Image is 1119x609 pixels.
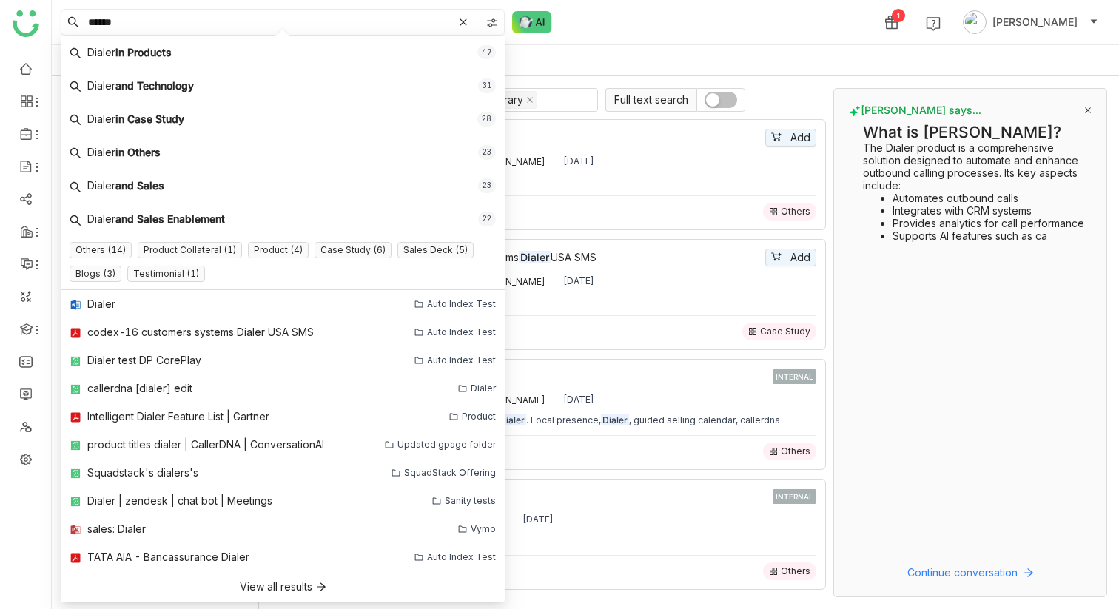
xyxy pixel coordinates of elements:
[70,496,81,508] img: paper.svg
[70,355,81,367] img: paper.svg
[87,408,269,425] div: Intelligent Dialer Feature List | Gartner
[960,10,1101,34] button: [PERSON_NAME]
[478,78,496,93] div: 31
[87,111,184,127] div: in Case Study
[477,45,496,60] div: 47
[773,369,816,384] div: INTERNAL
[61,459,505,487] a: Squadstack's dialers'sSquadStack Offering
[87,112,115,125] em: Dialer
[765,129,816,147] button: Add
[70,411,81,423] img: pdf.svg
[605,88,696,112] span: Full text search
[471,276,545,287] div: [PERSON_NAME]
[70,383,81,395] img: paper.svg
[471,381,496,396] div: Dialer
[70,242,132,258] nz-tag: Others (14)
[87,380,192,397] div: callerdna [dialer] edit
[478,212,496,226] div: 22
[790,129,810,146] span: Add
[61,346,505,374] a: Dialer test DP CorePlayAuto Index Test
[70,552,81,564] img: pdf.svg
[61,403,505,431] a: Intelligent Dialer Feature List | GartnerProduct
[87,78,194,94] div: and Technology
[87,549,249,565] div: TATA AIA - Bancassurance Dialer
[478,178,496,193] div: 23
[893,192,1086,204] li: Automates outbound calls
[61,374,505,403] a: callerdna [dialer] editDialer
[849,104,981,117] span: [PERSON_NAME] says...
[478,145,496,160] div: 23
[87,465,198,481] div: Squadstack's dialers's
[427,550,496,565] div: Auto Index Test
[483,91,537,109] nz-select-item: Library
[471,394,545,406] div: [PERSON_NAME]
[427,297,496,312] div: Auto Index Test
[563,275,594,287] div: [DATE]
[863,123,1086,141] h2: What is [PERSON_NAME]?
[849,564,1092,582] button: Continue conversation
[563,155,594,167] div: [DATE]
[70,327,81,339] img: pdf.svg
[445,494,496,508] div: Sanity tests
[61,318,505,346] a: codex-16 customers systems Dialer USA SMSAuto Index Test
[372,369,770,385] a: Dialertest DP CorePlay
[87,437,324,453] div: product titles dialer | CallerDNA | ConversationAI
[61,290,505,318] a: DialerAuto Index Test
[760,326,810,337] div: Case Study
[87,296,115,312] div: Dialer
[87,212,115,225] em: Dialer
[61,431,505,459] a: product titles dialer | CallerDNA | ConversationAIUpdated gpage folder
[13,10,39,37] img: logo
[563,394,594,406] div: [DATE]
[138,242,242,258] nz-tag: Product Collateral (1)
[893,204,1086,217] li: Integrates with CRM systems
[512,11,552,33] img: ask-buddy-normal.svg
[240,579,312,595] div: View all results
[70,468,81,480] img: paper.svg
[863,141,1086,192] p: The Dialer product is a comprehensive solution designed to automate and enhance outbound calling ...
[87,178,164,194] div: and Sales
[70,440,81,451] img: paper.svg
[397,437,496,452] div: Updated gpage folder
[372,488,770,505] div: callerdna [ ] edit
[87,324,314,340] div: codex-16 customers systems Dialer USA SMS
[354,414,780,426] div: APAC smarter conversations with . Local presence, , guided selling calendar, callerdna
[963,10,987,34] img: avatar
[498,414,526,425] em: Dialer
[61,487,505,515] a: Dialer | zendesk | chat bot | MeetingsSanity tests
[87,146,115,158] em: Dialer
[601,414,629,425] em: Dialer
[781,206,810,218] div: Others
[471,522,496,536] div: Vymo
[70,266,121,282] nz-tag: Blogs (3)
[61,515,505,543] a: sales: DialerVymo
[87,211,225,227] div: and Sales Enablement
[127,266,205,282] nz-tag: Testimonial (1)
[765,249,816,266] button: Add
[781,445,810,457] div: Others
[427,353,496,368] div: Auto Index Test
[87,46,115,58] em: Dialer
[70,524,81,536] img: pptx.svg
[397,242,474,258] nz-tag: Sales Deck (5)
[87,179,115,192] em: Dialer
[992,14,1078,30] span: [PERSON_NAME]
[519,251,551,263] em: Dialer
[372,249,762,266] a: codex-16 customers systemsDialerUSA SMS
[907,565,1018,581] span: Continue conversation
[892,9,905,22] div: 1
[849,105,861,117] img: buddy-says
[87,352,201,369] div: Dialer test DP CorePlay
[427,325,496,340] div: Auto Index Test
[372,369,770,385] div: test DP CorePlay
[372,249,762,266] div: codex-16 customers systems USA SMS
[486,17,498,29] img: search-type.svg
[372,129,762,146] a: Dialer
[893,217,1086,229] li: Provides analytics for call performance
[522,514,554,525] div: [DATE]
[87,521,146,537] div: sales: Dialer
[790,249,810,266] span: Add
[893,229,1086,242] li: Supports AI features such as ca
[248,242,309,258] nz-tag: Product (4)
[87,79,115,92] em: Dialer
